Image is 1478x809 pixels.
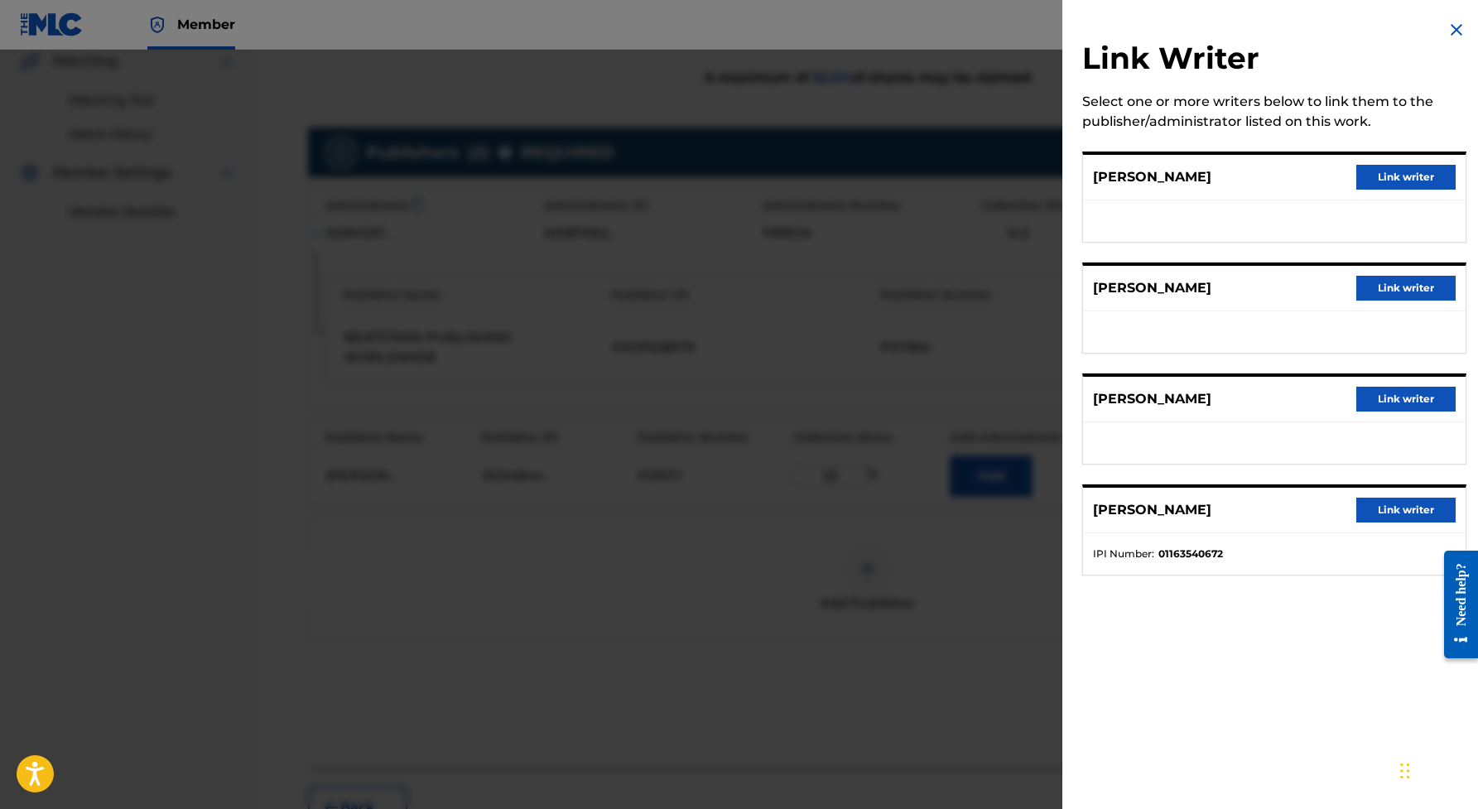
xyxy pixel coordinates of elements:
iframe: Chat Widget [1395,730,1478,809]
span: Member [177,15,235,34]
img: Top Rightsholder [147,15,167,35]
h2: Link Writer [1082,40,1466,82]
img: MLC Logo [20,12,84,36]
div: Select one or more writers below to link them to the publisher/administrator listed on this work. [1082,92,1466,132]
p: [PERSON_NAME] [1093,500,1211,520]
p: [PERSON_NAME] [1093,389,1211,409]
p: [PERSON_NAME] [1093,167,1211,187]
button: Link writer [1356,498,1456,522]
button: Link writer [1356,165,1456,190]
iframe: Resource Center [1432,533,1478,675]
button: Link writer [1356,387,1456,412]
span: IPI Number : [1093,547,1154,561]
div: Drag [1400,746,1410,796]
p: [PERSON_NAME] [1093,278,1211,298]
strong: 01163540672 [1158,547,1223,561]
button: Link writer [1356,276,1456,301]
